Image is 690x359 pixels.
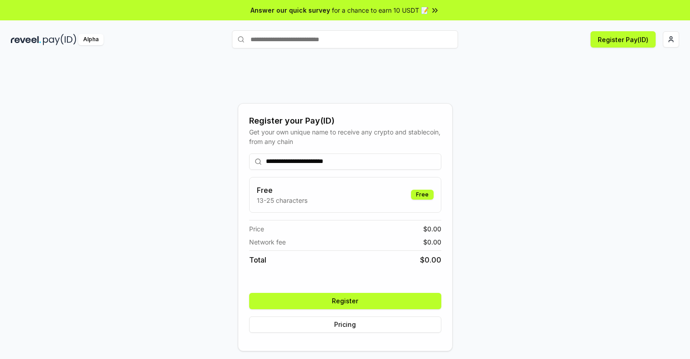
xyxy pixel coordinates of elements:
[249,115,441,127] div: Register your Pay(ID)
[257,185,307,196] h3: Free
[423,237,441,247] span: $ 0.00
[249,254,266,265] span: Total
[591,31,656,48] button: Register Pay(ID)
[420,254,441,265] span: $ 0.00
[423,224,441,234] span: $ 0.00
[249,127,441,146] div: Get your own unique name to receive any crypto and stablecoin, from any chain
[249,237,286,247] span: Network fee
[11,34,41,45] img: reveel_dark
[43,34,76,45] img: pay_id
[249,316,441,333] button: Pricing
[250,5,330,15] span: Answer our quick survey
[332,5,429,15] span: for a chance to earn 10 USDT 📝
[257,196,307,205] p: 13-25 characters
[411,190,434,200] div: Free
[249,224,264,234] span: Price
[249,293,441,309] button: Register
[78,34,104,45] div: Alpha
